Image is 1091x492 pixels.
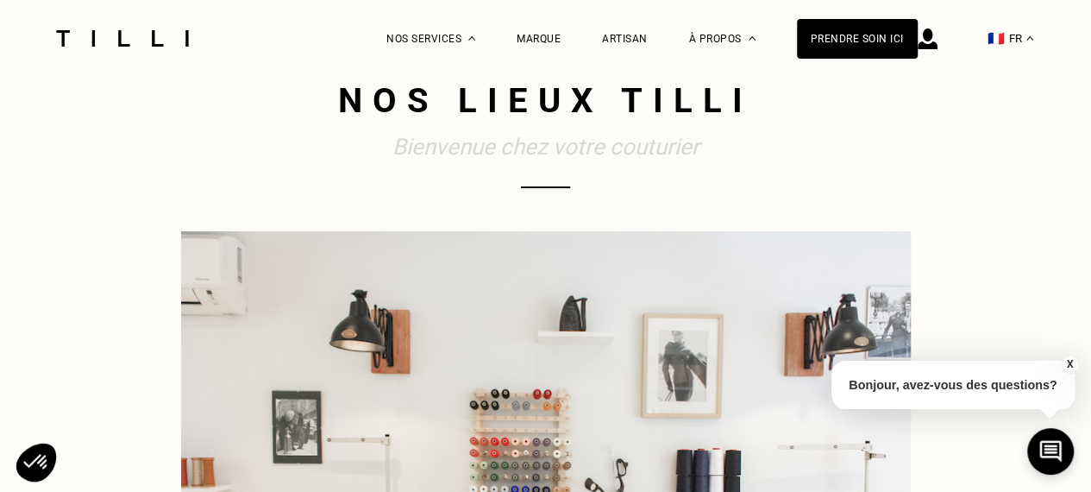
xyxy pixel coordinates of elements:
a: Prendre soin ici [797,19,918,59]
img: menu déroulant [1026,36,1033,41]
img: Logo du service de couturière Tilli [50,30,195,47]
span: 🇫🇷 [988,30,1005,47]
h2: Bienvenue chez votre couturier [181,133,911,161]
p: Bonjour, avez-vous des questions? [831,361,1075,409]
img: Menu déroulant [468,36,475,41]
a: Marque [517,33,561,45]
button: X [1061,355,1078,374]
a: Artisan [602,33,648,45]
h1: Nos lieux Tilli [181,77,911,124]
img: Menu déroulant à propos [749,36,756,41]
img: icône connexion [918,28,937,49]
